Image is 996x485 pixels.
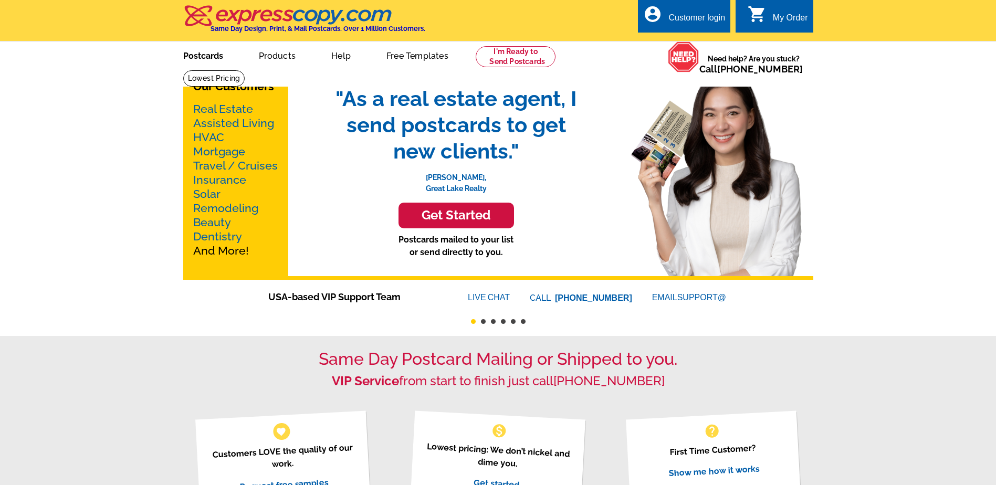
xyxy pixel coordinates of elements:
[332,373,399,388] strong: VIP Service
[183,13,425,33] a: Same Day Design, Print, & Mail Postcards. Over 1 Million Customers.
[183,374,813,389] h2: from start to finish just call
[193,102,278,258] p: And More!
[193,230,242,243] a: Dentistry
[555,293,632,302] a: [PHONE_NUMBER]
[193,187,221,201] a: Solar
[193,145,245,158] a: Mortgage
[699,54,808,75] span: Need help? Are you stuck?
[471,319,476,324] button: 1 of 6
[521,319,526,324] button: 6 of 6
[193,117,274,130] a: Assisted Living
[166,43,240,67] a: Postcards
[699,64,803,75] span: Call
[468,291,488,304] font: LIVE
[325,203,588,228] a: Get Started
[643,12,725,25] a: account_circle Customer login
[530,292,552,304] font: CALL
[639,440,787,460] p: First Time Customer?
[208,441,357,474] p: Customers LOVE the quality of our work.
[668,41,699,72] img: help
[183,349,813,369] h1: Same Day Postcard Mailing or Shipped to you.
[652,293,728,302] a: EMAILSUPPORT@
[468,293,510,302] a: LIVECHAT
[193,202,258,215] a: Remodeling
[773,13,808,28] div: My Order
[370,43,465,67] a: Free Templates
[668,463,760,478] a: Show me how it works
[325,234,588,259] p: Postcards mailed to your list or send directly to you.
[481,319,486,324] button: 2 of 6
[424,440,572,473] p: Lowest pricing: We don’t nickel and dime you.
[193,173,246,186] a: Insurance
[553,373,665,388] a: [PHONE_NUMBER]
[325,86,588,164] span: "As a real estate agent, I send postcards to get new clients."
[193,102,253,115] a: Real Estate
[193,216,231,229] a: Beauty
[643,5,662,24] i: account_circle
[717,64,803,75] a: [PHONE_NUMBER]
[748,12,808,25] a: shopping_cart My Order
[704,423,720,439] span: help
[268,290,436,304] span: USA-based VIP Support Team
[501,319,506,324] button: 4 of 6
[677,291,728,304] font: SUPPORT@
[412,208,501,223] h3: Get Started
[193,159,278,172] a: Travel / Cruises
[491,319,496,324] button: 3 of 6
[491,423,508,439] span: monetization_on
[211,25,425,33] h4: Same Day Design, Print, & Mail Postcards. Over 1 Million Customers.
[242,43,313,67] a: Products
[748,5,767,24] i: shopping_cart
[314,43,368,67] a: Help
[325,164,588,194] p: [PERSON_NAME], Great Lake Realty
[511,319,516,324] button: 5 of 6
[193,131,224,144] a: HVAC
[276,426,287,437] span: favorite
[668,13,725,28] div: Customer login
